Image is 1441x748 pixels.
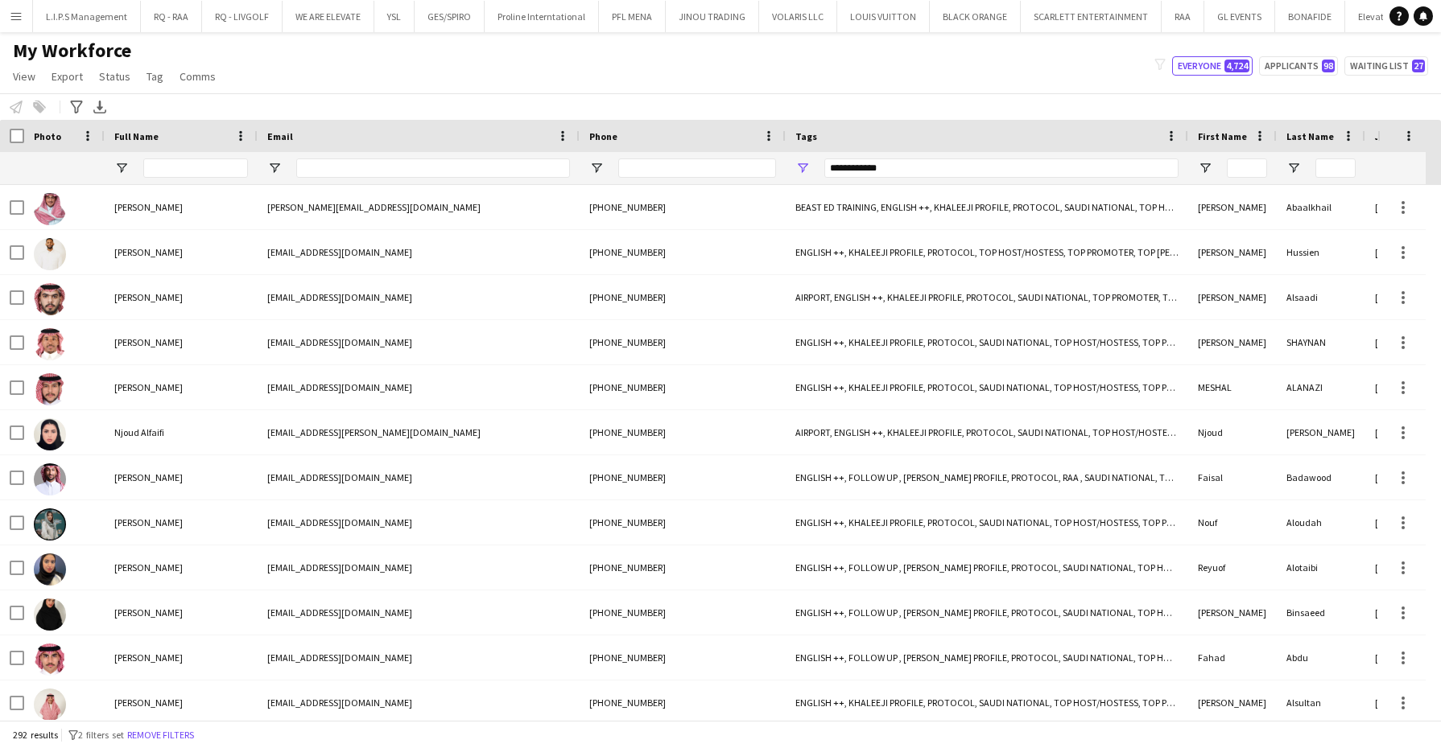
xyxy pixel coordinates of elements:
div: AIRPORT, ENGLISH ++, KHALEEJI PROFILE, PROTOCOL, SAUDI NATIONAL, TOP HOST/HOSTESS, TOP PROMOTER, ... [786,410,1188,454]
button: YSL [374,1,415,32]
div: [EMAIL_ADDRESS][DOMAIN_NAME] [258,275,580,319]
button: Open Filter Menu [589,161,604,175]
div: [EMAIL_ADDRESS][DOMAIN_NAME] [258,320,580,364]
span: [PERSON_NAME] [114,516,183,528]
input: Full Name Filter Input [143,158,248,178]
span: Photo [34,130,61,142]
button: Everyone4,724 [1172,56,1253,76]
span: Comms [180,69,216,84]
span: Njoud Alfaifi [114,426,164,438]
div: ENGLISH ++, FOLLOW UP , [PERSON_NAME] PROFILE, PROTOCOL, RAA , SAUDI NATIONAL, TOP HOST/HOSTESS, ... [786,455,1188,499]
div: Njoud [1188,410,1277,454]
span: Email [267,130,293,142]
div: [PHONE_NUMBER] [580,635,786,680]
div: [EMAIL_ADDRESS][DOMAIN_NAME] [258,230,580,274]
span: [PERSON_NAME] [114,336,183,348]
div: [PERSON_NAME] [1277,410,1365,454]
div: ENGLISH ++, FOLLOW UP , [PERSON_NAME] PROFILE, PROTOCOL, SAUDI NATIONAL, TOP HOST/HOSTESS, TOP PR... [786,590,1188,635]
span: Tag [147,69,163,84]
button: LOUIS VUITTON [837,1,930,32]
span: [PERSON_NAME] [114,201,183,213]
input: Phone Filter Input [618,158,776,178]
div: [PHONE_NUMBER] [580,455,786,499]
div: Abaalkhail [1277,185,1365,229]
div: [PERSON_NAME] [1188,275,1277,319]
span: Status [99,69,130,84]
div: Hussien [1277,230,1365,274]
span: [PERSON_NAME] [114,291,183,303]
span: Full Name [114,130,159,142]
div: ALANAZI [1277,365,1365,409]
div: [PERSON_NAME] [1188,680,1277,725]
span: [PERSON_NAME] [114,471,183,483]
span: Phone [589,130,617,142]
span: Last Name [1286,130,1334,142]
div: [PERSON_NAME] [1188,320,1277,364]
app-action-btn: Advanced filters [67,97,86,117]
button: RQ - LIVGOLF [202,1,283,32]
button: Open Filter Menu [114,161,129,175]
button: Waiting list27 [1344,56,1428,76]
div: [PHONE_NUMBER] [580,230,786,274]
span: [PERSON_NAME] [114,697,183,709]
img: MESHAL ALANAZI [34,373,66,405]
div: Fahad [1188,635,1277,680]
div: Faisal [1188,455,1277,499]
button: VOLARIS LLC [759,1,837,32]
div: ENGLISH ++, FOLLOW UP , [PERSON_NAME] PROFILE, PROTOCOL, SAUDI NATIONAL, TOP HOST/HOSTESS, TOP PR... [786,545,1188,590]
button: Open Filter Menu [795,161,810,175]
button: BONAFIDE [1275,1,1345,32]
button: Applicants98 [1259,56,1338,76]
div: [PHONE_NUMBER] [580,410,786,454]
div: [EMAIL_ADDRESS][DOMAIN_NAME] [258,500,580,545]
div: Badawood [1277,455,1365,499]
div: BEAST ED TRAINING, ENGLISH ++, KHALEEJI PROFILE, PROTOCOL, SAUDI NATIONAL, TOP HOST/HOSTESS, TOP ... [786,185,1188,229]
div: ENGLISH ++, KHALEEJI PROFILE, PROTOCOL, SAUDI NATIONAL, TOP HOST/HOSTESS, TOP PROMOTER, TOP SUPER... [786,500,1188,545]
div: ENGLISH ++, KHALEEJI PROFILE, PROTOCOL, SAUDI NATIONAL, TOP HOST/HOSTESS, TOP PROMOTER, TOP [PERS... [786,365,1188,409]
span: Export [52,69,83,84]
a: View [6,66,42,87]
img: Ibrahim Alsultan [34,688,66,721]
a: Export [45,66,89,87]
div: [PHONE_NUMBER] [580,680,786,725]
div: ENGLISH ++, FOLLOW UP , [PERSON_NAME] PROFILE, PROTOCOL, SAUDI NATIONAL, TOP HOST/HOSTESS, TOP PR... [786,635,1188,680]
div: [PERSON_NAME] [1188,230,1277,274]
span: First Name [1198,130,1247,142]
img: AHMED SHAYNAN [34,328,66,360]
button: PFL MENA [599,1,666,32]
button: Proline Interntational [485,1,599,32]
span: Tags [795,130,817,142]
div: Reyuof [1188,545,1277,590]
button: WE ARE ELEVATE [283,1,374,32]
button: Open Filter Menu [267,161,282,175]
div: [PERSON_NAME][EMAIL_ADDRESS][DOMAIN_NAME] [258,185,580,229]
span: [PERSON_NAME] [114,606,183,619]
div: Abdu [1277,635,1365,680]
input: Last Name Filter Input [1315,158,1356,178]
div: MESHAL [1188,365,1277,409]
button: JINOU TRADING [666,1,759,32]
div: ENGLISH ++, KHALEEJI PROFILE, PROTOCOL, SAUDI NATIONAL, TOP HOST/HOSTESS, TOP PROMOTER, TOP [PERS... [786,320,1188,364]
div: [PHONE_NUMBER] [580,545,786,590]
span: 2 filters set [78,729,124,741]
img: Nouf Aloudah [34,508,66,540]
app-action-btn: Export XLSX [90,97,109,117]
div: [PHONE_NUMBER] [580,185,786,229]
img: Abdulrahman Alsaadi [34,283,66,315]
button: SCARLETT ENTERTAINMENT [1021,1,1162,32]
input: Email Filter Input [296,158,570,178]
img: Abdullah Hussien [34,238,66,270]
div: Aloudah [1277,500,1365,545]
span: View [13,69,35,84]
div: [PHONE_NUMBER] [580,500,786,545]
div: [PERSON_NAME] [1188,185,1277,229]
div: [EMAIL_ADDRESS][PERSON_NAME][DOMAIN_NAME] [258,410,580,454]
span: My Workforce [13,39,131,63]
button: RQ - RAA [141,1,202,32]
button: GL EVENTS [1204,1,1275,32]
img: Reyuof Alotaibi [34,553,66,586]
img: Njoud Alfaifi [34,418,66,450]
button: BLACK ORANGE [930,1,1021,32]
span: Joined [1375,130,1406,142]
img: Sara Binsaeed [34,598,66,631]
